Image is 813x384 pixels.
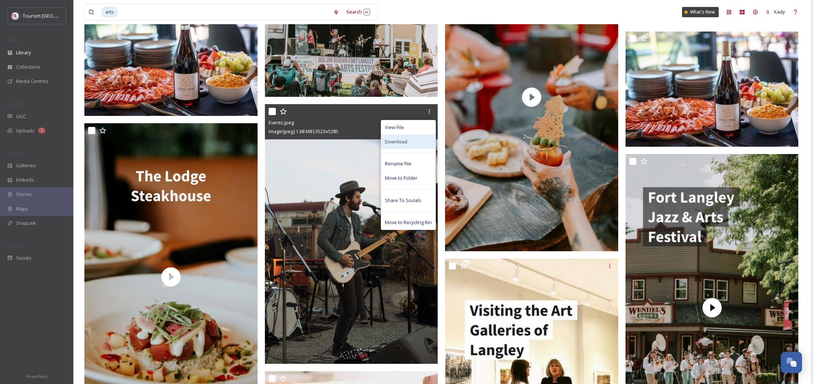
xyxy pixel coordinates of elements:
[16,63,40,70] span: Collections
[84,1,258,116] img: 98675d93-293a-4c2f-bf38-e394f810d55d.jpg
[38,128,45,134] div: 1
[682,7,719,17] a: What's New
[385,138,407,145] span: Download
[102,7,117,17] span: arts
[781,352,802,373] button: Open Chat
[269,119,294,126] span: Events.jpeg
[16,191,32,198] span: Stories
[7,243,22,249] span: SOCIALS
[16,49,31,56] span: Library
[7,38,20,43] span: MEDIA
[385,124,404,131] span: View File
[16,78,48,85] span: Media Centres
[16,113,26,120] span: UGC
[16,205,28,212] span: Maps
[16,162,36,169] span: Galleries
[265,104,438,364] img: Events.jpeg
[16,220,36,227] span: SnapLink
[26,372,47,380] a: Privacy Policy
[7,102,23,107] span: COLLECT
[774,8,785,15] span: Kady
[343,5,374,19] div: Search
[26,374,47,379] span: Privacy Policy
[385,175,418,182] span: Move to Folder
[16,255,32,262] span: Socials
[385,197,421,204] span: Share To Socials
[626,32,799,147] img: 98675d93-293a-4c2f-bf38-e394f810d55d.jpg
[16,176,34,183] span: Embeds
[23,12,88,19] span: Tourism [GEOGRAPHIC_DATA]
[7,151,24,156] span: WIDGETS
[385,160,412,167] span: Rename File
[385,219,432,226] span: Move to Recycling Bin
[16,127,34,134] span: Uploads
[12,12,19,19] img: cropped-langley.webp
[269,128,338,135] span: image/jpeg | 1.68 MB | 3523 x 5285
[762,5,789,19] a: Kady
